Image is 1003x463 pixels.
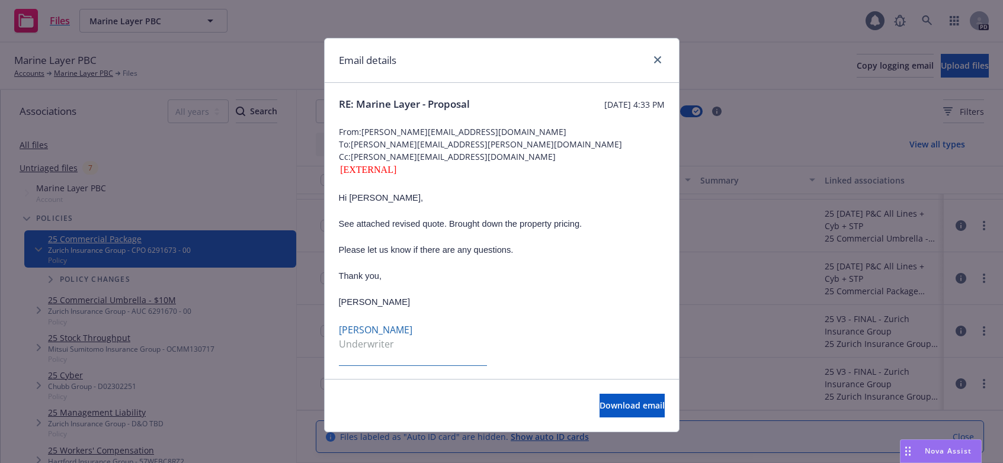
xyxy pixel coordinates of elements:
div: [EXTERNAL] [339,163,665,177]
span: From: [PERSON_NAME][EMAIL_ADDRESS][DOMAIN_NAME] [339,126,665,138]
span: Download email [600,400,665,411]
span: [DATE] 4:33 PM [604,98,665,111]
p: See attached revised quote. Brought down the property pricing. [339,217,665,230]
a: close [650,53,665,67]
span: [PERSON_NAME] [339,323,412,336]
span: Cc: [PERSON_NAME][EMAIL_ADDRESS][DOMAIN_NAME] [339,150,665,163]
span: RE: Marine Layer - Proposal [339,97,470,111]
button: Download email [600,394,665,417]
span: Nova Assist [925,446,972,456]
p: Please let us know if there are any questions. [339,243,665,256]
div: Drag to move [901,440,915,462]
p: [PERSON_NAME] [339,282,665,308]
p: Thank you, [339,269,665,282]
span: To: [PERSON_NAME][EMAIL_ADDRESS][PERSON_NAME][DOMAIN_NAME] [339,138,665,150]
p: Hi [PERSON_NAME], [339,191,665,204]
button: Nova Assist [900,439,982,463]
span: Underwriter [339,337,394,351]
h1: Email details [339,53,396,68]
